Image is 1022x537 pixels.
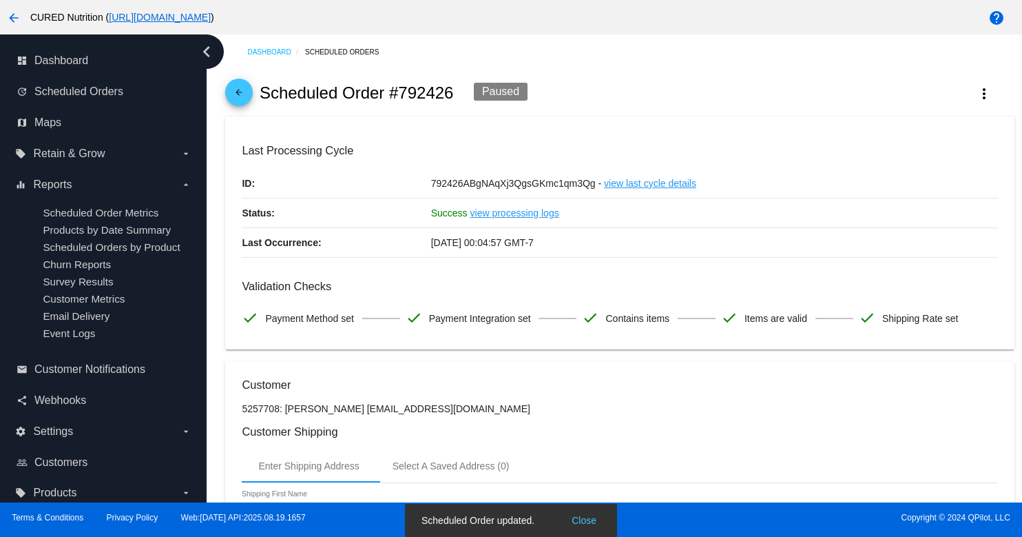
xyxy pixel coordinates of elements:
a: Event Logs [43,327,95,339]
a: Scheduled Orders by Product [43,241,180,253]
a: email Customer Notifications [17,358,191,381]
a: [URL][DOMAIN_NAME] [109,12,211,23]
h3: Customer Shipping [242,425,997,438]
mat-icon: check [582,310,598,326]
i: chevron_left [196,41,218,63]
mat-icon: arrow_back [6,10,22,26]
a: Products by Date Summary [43,224,171,236]
span: Scheduled Orders [34,85,123,98]
p: Status: [242,199,430,227]
a: Scheduled Orders [305,41,391,63]
span: 792426ABgNAqXj3QgsGKmc1qm3Qg - [431,178,601,189]
a: update Scheduled Orders [17,81,191,103]
mat-icon: check [859,310,875,326]
a: people_outline Customers [17,452,191,474]
mat-icon: arrow_back [231,88,247,104]
h3: Last Processing Cycle [242,144,997,157]
i: arrow_drop_down [180,426,191,437]
a: map Maps [17,112,191,134]
span: Shipping Rate set [882,304,959,333]
span: Webhooks [34,394,86,407]
span: Settings [33,425,73,438]
a: Scheduled Order Metrics [43,207,158,219]
span: Dashboard [34,54,88,67]
i: update [17,86,28,97]
a: Privacy Policy [107,513,158,523]
i: settings [15,426,26,437]
span: CURED Nutrition ( ) [30,12,214,23]
i: local_offer [15,148,26,159]
span: Reports [33,179,72,191]
div: Paused [474,83,528,101]
i: arrow_drop_down [180,148,191,159]
span: Customers [34,456,87,469]
span: [DATE] 00:04:57 GMT-7 [431,237,534,248]
span: Customer Notifications [34,363,145,376]
span: Payment Method set [265,304,353,333]
span: Copyright © 2024 QPilot, LLC [523,513,1010,523]
span: Contains items [605,304,669,333]
p: Last Occurrence: [242,228,430,257]
a: Dashboard [247,41,305,63]
mat-icon: check [721,310,738,326]
mat-icon: check [242,310,258,326]
h2: Scheduled Order #792426 [260,83,454,103]
div: Enter Shipping Address [258,460,359,472]
i: equalizer [15,179,26,190]
h3: Customer [242,378,997,392]
i: map [17,117,28,128]
a: Terms & Conditions [12,513,83,523]
mat-icon: help [988,10,1005,26]
a: view last cycle details [604,169,696,198]
a: Customer Metrics [43,293,125,305]
div: Select A Saved Address (0) [393,460,510,472]
mat-icon: check [406,310,422,326]
h3: Validation Checks [242,280,997,293]
a: Survey Results [43,276,113,287]
a: dashboard Dashboard [17,50,191,72]
a: Web:[DATE] API:2025.08.19.1657 [181,513,306,523]
a: Churn Reports [43,259,111,270]
i: email [17,364,28,375]
i: people_outline [17,457,28,468]
i: dashboard [17,55,28,66]
i: local_offer [15,487,26,498]
a: share Webhooks [17,389,191,412]
i: arrow_drop_down [180,487,191,498]
span: Success [431,207,468,219]
span: Payment Integration set [429,304,531,333]
simple-snack-bar: Scheduled Order updated. [421,514,601,527]
a: Email Delivery [43,310,109,322]
span: Items are valid [744,304,807,333]
span: Products [33,487,76,499]
a: view processing logs [470,199,559,227]
button: Close [567,514,601,527]
span: Maps [34,116,61,129]
i: arrow_drop_down [180,179,191,190]
i: share [17,395,28,406]
mat-icon: more_vert [976,85,992,102]
p: ID: [242,169,430,198]
input: Shipping First Name [242,503,366,514]
p: 5257708: [PERSON_NAME] [EMAIL_ADDRESS][DOMAIN_NAME] [242,403,997,414]
span: Retain & Grow [33,148,105,160]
